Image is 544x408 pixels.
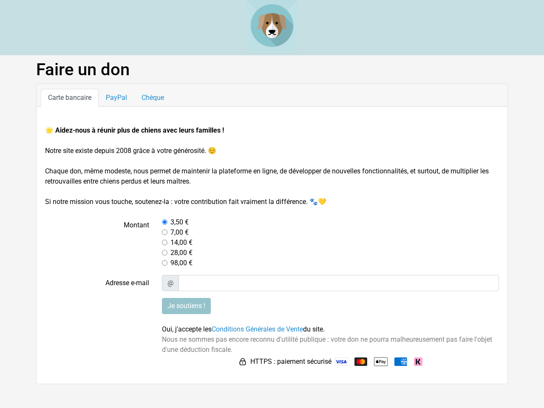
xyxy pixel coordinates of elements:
[36,59,508,80] h1: Faire un don
[170,258,193,268] label: 98,00 €
[170,217,189,227] label: 3,50 €
[45,126,224,134] strong: 🌟 Aidez-nous à réunir plus de chiens avec leurs familles !
[134,89,171,107] a: Chèque
[39,217,156,268] label: Montant
[39,275,156,291] label: Adresse e-mail
[354,357,367,366] img: Mastercard
[162,325,325,333] span: Oui, j'accepte les du site.
[250,357,331,367] span: HTTPS : paiement sécurisé
[162,275,179,291] span: @
[45,125,499,368] form: Notre site existe depuis 2008 grâce à votre générosité. ☺️ Chaque don, même modeste, nous permet ...
[238,357,247,366] img: HTTPS : paiement sécurisé
[394,357,407,366] img: American Express
[41,89,99,107] a: Carte bancaire
[162,335,492,354] span: Nous ne sommes pas encore reconnu d'utilité publique : votre don ne pourra malheureusement pas fa...
[170,227,189,238] label: 7,00 €
[374,355,388,368] img: Apple Pay
[170,238,193,248] label: 14,00 €
[170,248,193,258] label: 28,00 €
[99,89,134,107] a: PayPal
[162,298,211,314] input: Je soutiens !
[212,325,303,333] a: Conditions Générales de Vente
[414,357,422,366] img: Klarna
[335,357,348,366] img: Visa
